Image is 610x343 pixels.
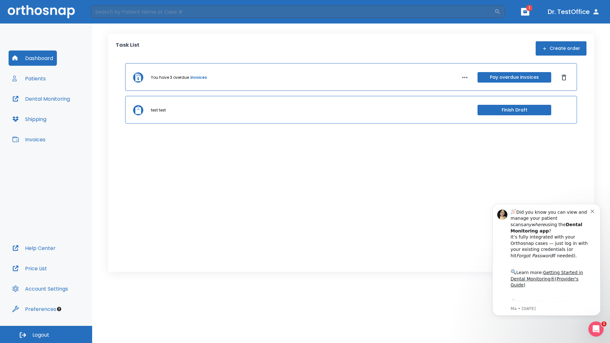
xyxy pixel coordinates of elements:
[9,132,49,147] button: Invoices
[9,111,50,127] button: Shipping
[9,50,57,66] button: Dashboard
[9,261,51,276] button: Price List
[478,105,551,115] button: Finish Draft
[116,41,139,56] p: Task List
[536,41,586,56] button: Create order
[9,91,74,106] button: Dental Monitoring
[9,301,60,317] button: Preferences
[151,107,166,113] p: test test
[526,5,532,11] span: 1
[151,75,189,80] p: You have 3 overdue
[56,306,62,312] div: Tooltip anchor
[559,72,569,83] button: Dismiss
[9,71,50,86] button: Patients
[108,10,113,15] button: Dismiss notification
[601,321,607,326] span: 1
[28,101,84,113] a: App Store
[28,108,108,113] p: Message from Ma, sent 5w ago
[9,240,59,256] button: Help Center
[8,5,75,18] img: Orthosnap
[9,281,72,296] button: Account Settings
[32,332,49,339] span: Logout
[588,321,604,337] iframe: Intercom live chat
[483,198,610,319] iframe: Intercom notifications message
[91,5,494,18] input: Search by Patient Name or Case #
[545,6,602,17] button: Dr. TestOffice
[478,72,551,83] button: Pay overdue invoices
[28,100,108,132] div: Download the app: | ​ Let us know if you need help getting started!
[190,75,207,80] a: invoices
